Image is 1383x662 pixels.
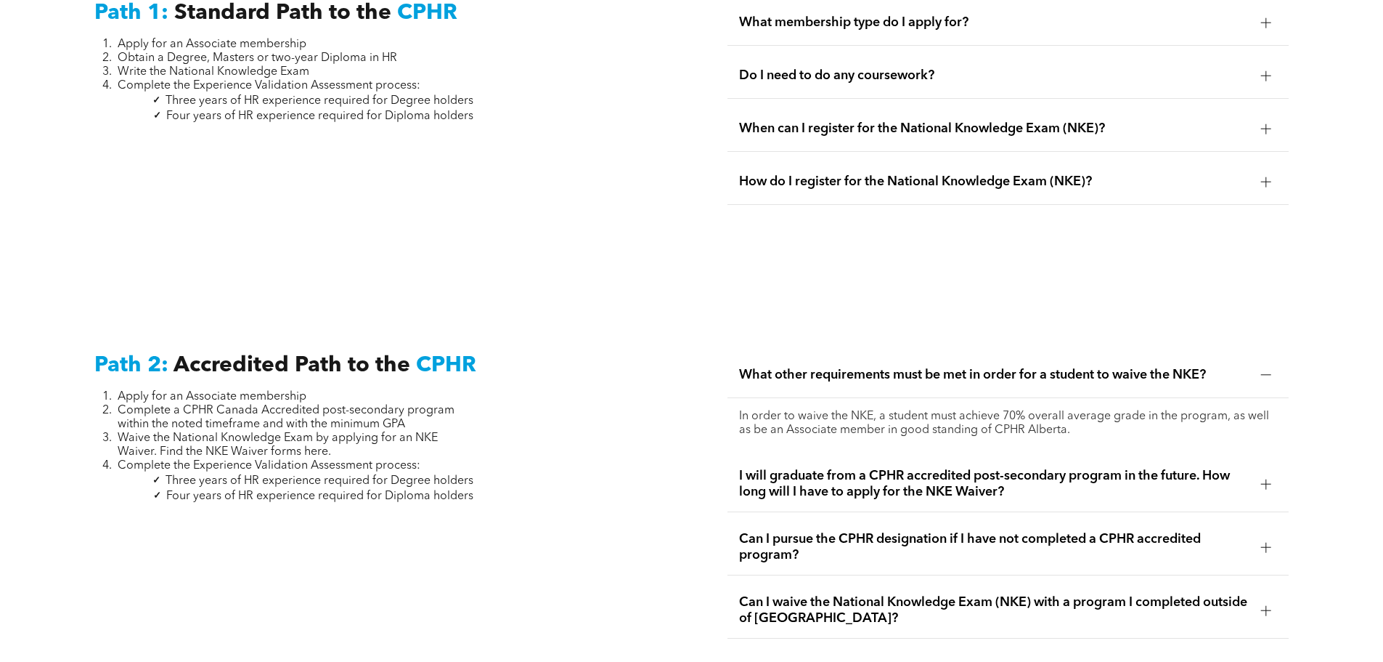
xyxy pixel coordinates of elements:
span: Complete the Experience Validation Assessment process: [118,460,420,472]
span: Waive the National Knowledge Exam by applying for an NKE Waiver. Find the NKE Waiver forms here. [118,432,438,458]
span: Can I pursue the CPHR designation if I have not completed a CPHR accredited program? [739,531,1249,563]
span: CPHR [397,2,457,24]
span: Three years of HR experience required for Degree holders [166,95,473,107]
span: Can I waive the National Knowledge Exam (NKE) with a program I completed outside of [GEOGRAPHIC_D... [739,594,1249,626]
span: Path 1: [94,2,168,24]
span: How do I register for the National Knowledge Exam (NKE)? [739,174,1249,190]
span: When can I register for the National Knowledge Exam (NKE)? [739,121,1249,137]
span: Write the National Knowledge Exam [118,66,309,78]
span: Complete a CPHR Canada Accredited post-secondary program within the noted timeframe and with the ... [118,405,454,430]
span: Do I need to do any coursework? [739,68,1249,84]
span: Four years of HR experience required for Diploma holders [166,491,473,502]
span: Apply for an Associate membership [118,39,306,50]
span: I will graduate from a CPHR accredited post-secondary program in the future. How long will I have... [739,468,1249,500]
span: Standard Path to the [174,2,391,24]
span: What other requirements must be met in order for a student to waive the NKE? [739,367,1249,383]
span: Apply for an Associate membership [118,391,306,403]
span: Complete the Experience Validation Assessment process: [118,80,420,92]
span: Four years of HR experience required for Diploma holders [166,110,473,122]
span: CPHR [416,355,476,376]
span: Path 2: [94,355,168,376]
span: What membership type do I apply for? [739,15,1249,31]
span: Accredited Path to the [174,355,410,376]
span: Three years of HR experience required for Degree holders [166,475,473,487]
span: Obtain a Degree, Masters or two-year Diploma in HR [118,52,397,64]
p: In order to waive the NKE, a student must achieve 70% overall average grade in the program, as we... [739,410,1277,437]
